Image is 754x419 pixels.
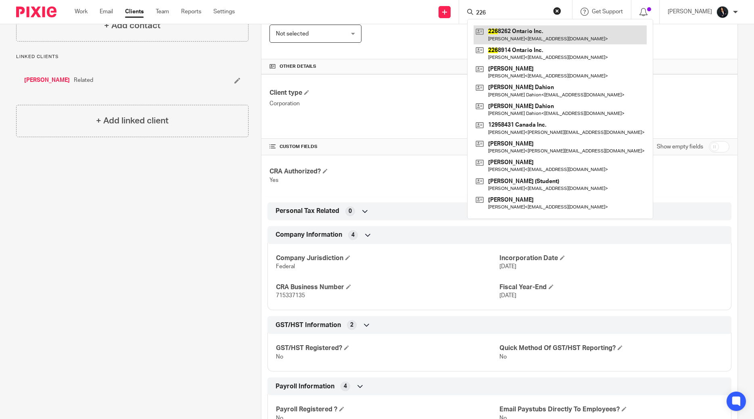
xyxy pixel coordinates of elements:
[276,293,305,298] span: 715337135
[276,254,499,263] h4: Company Jurisdiction
[344,382,347,390] span: 4
[16,6,56,17] img: Pixie
[24,76,70,84] a: [PERSON_NAME]
[213,8,235,16] a: Settings
[96,115,169,127] h4: + Add linked client
[592,9,623,15] span: Get Support
[499,283,723,292] h4: Fiscal Year-End
[269,144,499,150] h4: CUSTOM FIELDS
[276,344,499,352] h4: GST/HST Registered?
[276,231,342,239] span: Company Information
[716,6,729,19] img: HardeepM.png
[269,167,499,176] h4: CRA Authorized?
[351,231,355,239] span: 4
[156,8,169,16] a: Team
[269,100,499,108] p: Corporation
[499,264,516,269] span: [DATE]
[181,8,201,16] a: Reports
[125,8,144,16] a: Clients
[100,8,113,16] a: Email
[269,177,278,183] span: Yes
[475,10,548,17] input: Search
[499,344,723,352] h4: Quick Method Of GST/HST Reporting?
[553,7,561,15] button: Clear
[349,207,352,215] span: 0
[668,8,712,16] p: [PERSON_NAME]
[16,54,249,60] p: Linked clients
[276,382,334,391] span: Payroll Information
[276,405,499,414] h4: Payroll Registered ?
[104,19,161,32] h4: + Add contact
[657,143,703,151] label: Show empty fields
[276,321,341,329] span: GST/HST Information
[276,264,295,269] span: Federal
[350,321,353,329] span: 2
[74,76,93,84] span: Related
[276,283,499,292] h4: CRA Business Number
[499,354,507,360] span: No
[280,63,316,70] span: Other details
[499,254,723,263] h4: Incorporation Date
[269,89,499,97] h4: Client type
[499,405,723,414] h4: Email Paystubs Directly To Employees?
[276,207,339,215] span: Personal Tax Related
[276,31,309,37] span: Not selected
[75,8,88,16] a: Work
[499,293,516,298] span: [DATE]
[276,354,283,360] span: No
